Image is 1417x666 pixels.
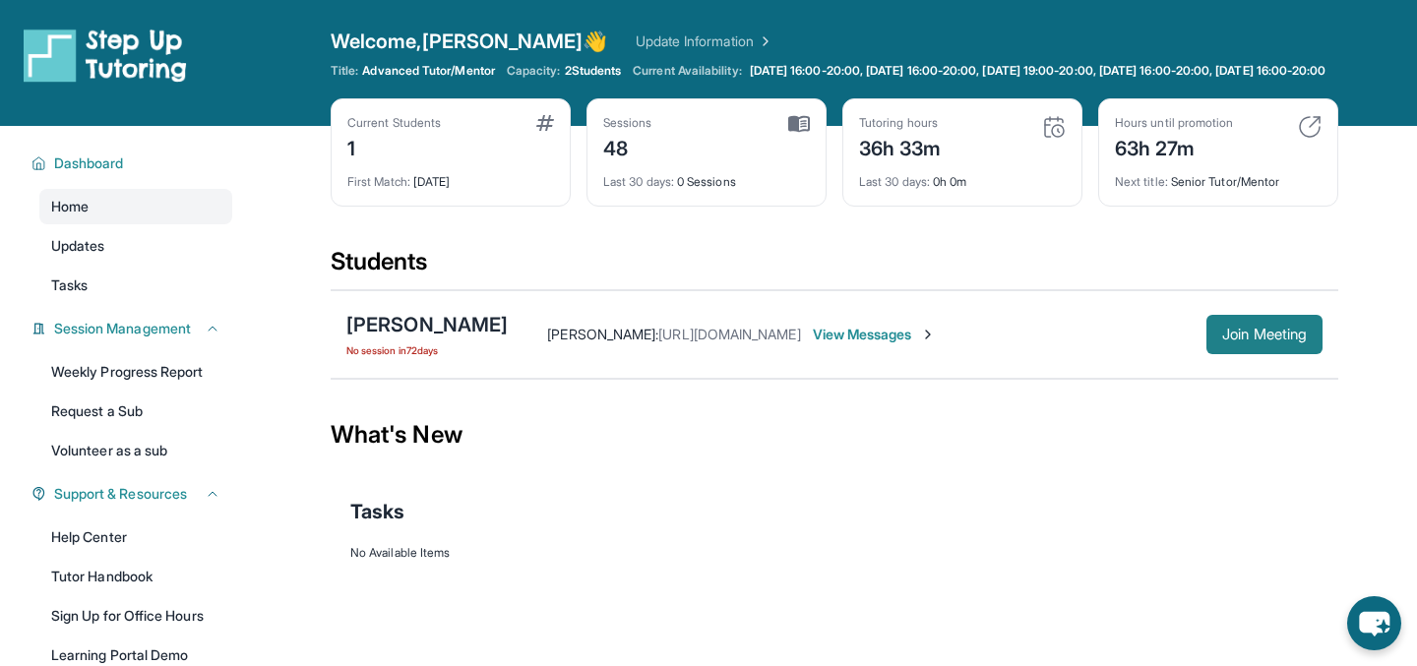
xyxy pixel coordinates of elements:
[39,598,232,634] a: Sign Up for Office Hours
[754,31,773,51] img: Chevron Right
[46,153,220,173] button: Dashboard
[39,433,232,468] a: Volunteer as a sub
[350,498,404,525] span: Tasks
[346,311,508,338] div: [PERSON_NAME]
[54,484,187,504] span: Support & Resources
[636,31,773,51] a: Update Information
[547,326,658,342] span: [PERSON_NAME] :
[331,246,1338,289] div: Students
[46,484,220,504] button: Support & Resources
[39,228,232,264] a: Updates
[788,115,810,133] img: card
[1222,329,1307,340] span: Join Meeting
[346,342,508,358] span: No session in 72 days
[39,394,232,429] a: Request a Sub
[39,268,232,303] a: Tasks
[24,28,187,83] img: logo
[54,319,191,338] span: Session Management
[39,354,232,390] a: Weekly Progress Report
[39,519,232,555] a: Help Center
[331,63,358,79] span: Title:
[347,115,441,131] div: Current Students
[46,319,220,338] button: Session Management
[54,153,124,173] span: Dashboard
[1042,115,1066,139] img: card
[1115,131,1233,162] div: 63h 27m
[347,174,410,189] span: First Match :
[331,392,1338,478] div: What's New
[633,63,741,79] span: Current Availability:
[859,115,942,131] div: Tutoring hours
[1347,596,1401,650] button: chat-button
[507,63,561,79] span: Capacity:
[813,325,936,344] span: View Messages
[1115,115,1233,131] div: Hours until promotion
[603,131,652,162] div: 48
[603,174,674,189] span: Last 30 days :
[51,236,105,256] span: Updates
[603,115,652,131] div: Sessions
[362,63,494,79] span: Advanced Tutor/Mentor
[750,63,1326,79] span: [DATE] 16:00-20:00, [DATE] 16:00-20:00, [DATE] 19:00-20:00, [DATE] 16:00-20:00, [DATE] 16:00-20:00
[536,115,554,131] img: card
[1206,315,1323,354] button: Join Meeting
[350,545,1319,561] div: No Available Items
[658,326,800,342] span: [URL][DOMAIN_NAME]
[565,63,622,79] span: 2 Students
[1115,162,1322,190] div: Senior Tutor/Mentor
[51,197,89,216] span: Home
[51,275,88,295] span: Tasks
[920,327,936,342] img: Chevron-Right
[39,559,232,594] a: Tutor Handbook
[1115,174,1168,189] span: Next title :
[1298,115,1322,139] img: card
[347,131,441,162] div: 1
[331,28,608,55] span: Welcome, [PERSON_NAME] 👋
[347,162,554,190] div: [DATE]
[859,131,942,162] div: 36h 33m
[603,162,810,190] div: 0 Sessions
[39,189,232,224] a: Home
[859,162,1066,190] div: 0h 0m
[859,174,930,189] span: Last 30 days :
[746,63,1330,79] a: [DATE] 16:00-20:00, [DATE] 16:00-20:00, [DATE] 19:00-20:00, [DATE] 16:00-20:00, [DATE] 16:00-20:00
